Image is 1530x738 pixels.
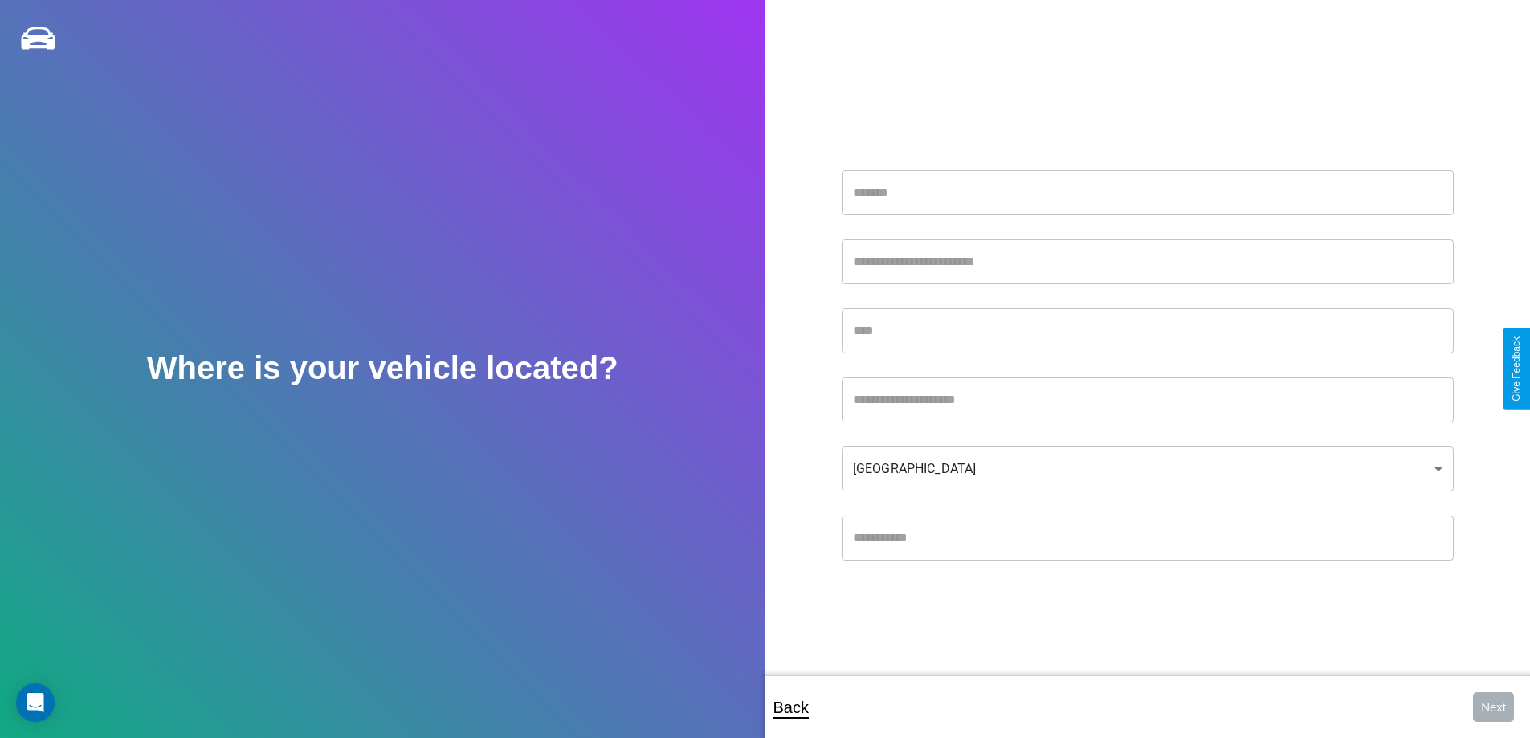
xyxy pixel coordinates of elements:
[147,350,618,386] h2: Where is your vehicle located?
[16,683,55,722] div: Open Intercom Messenger
[1473,692,1514,722] button: Next
[1511,336,1522,402] div: Give Feedback
[842,446,1454,491] div: [GEOGRAPHIC_DATA]
[773,693,809,722] p: Back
